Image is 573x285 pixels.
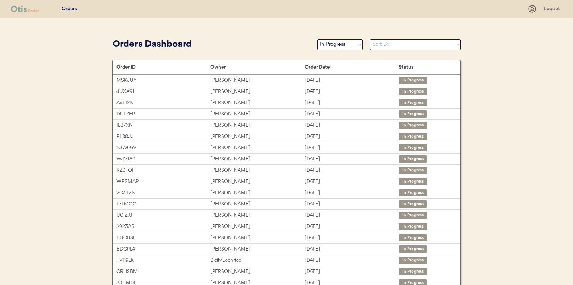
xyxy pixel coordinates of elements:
div: [PERSON_NAME] [210,144,304,152]
div: [DATE] [305,256,399,265]
div: [DATE] [305,99,399,107]
div: [PERSON_NAME] [210,234,304,242]
div: [DATE] [305,155,399,163]
div: [PERSON_NAME] [210,178,304,186]
div: RZ3TOF [116,166,210,175]
div: Logout [544,5,562,13]
div: [PERSON_NAME] [210,87,304,96]
div: Order ID [116,64,210,70]
div: [DATE] [305,166,399,175]
div: [PERSON_NAME] [210,223,304,231]
div: BUCBSU [116,234,210,242]
div: WJVJ89 [116,155,210,163]
div: Owner [210,64,304,70]
div: [DATE] [305,268,399,276]
div: TVP9LK [116,256,210,265]
div: 2C3T2N [116,189,210,197]
div: RL88JJ [116,133,210,141]
div: [PERSON_NAME] [210,121,304,130]
div: [PERSON_NAME] [210,155,304,163]
div: [DATE] [305,110,399,118]
div: Orders Dashboard [112,38,310,52]
div: DULZEP [116,110,210,118]
div: BDGPL4 [116,245,210,253]
u: Orders [62,6,77,11]
div: [PERSON_NAME] [210,166,304,175]
div: [PERSON_NAME] [210,76,304,85]
div: [PERSON_NAME] [210,245,304,253]
div: [DATE] [305,121,399,130]
div: [DATE] [305,133,399,141]
div: [DATE] [305,144,399,152]
div: [PERSON_NAME] [210,133,304,141]
div: WRSMAP [116,178,210,186]
div: JUXA91 [116,87,210,96]
div: A8EK4V [116,99,210,107]
div: [PERSON_NAME] [210,200,304,208]
div: [DATE] [305,87,399,96]
div: [DATE] [305,223,399,231]
div: [PERSON_NAME] [210,268,304,276]
div: 1QW6GV [116,144,210,152]
div: CRHSBM [116,268,210,276]
div: [DATE] [305,76,399,85]
div: [DATE] [305,189,399,197]
div: [DATE] [305,245,399,253]
div: U0IZ7J [116,211,210,220]
div: Status [399,64,453,70]
div: [PERSON_NAME] [210,211,304,220]
div: Sicily Lochrico [210,256,304,265]
div: MSKJUY [116,76,210,85]
div: [PERSON_NAME] [210,189,304,197]
div: [DATE] [305,211,399,220]
div: Order Date [305,64,399,70]
div: 2923A5 [116,223,210,231]
div: [PERSON_NAME] [210,99,304,107]
div: [DATE] [305,200,399,208]
div: [DATE] [305,234,399,242]
div: [PERSON_NAME] [210,110,304,118]
div: IL87XN [116,121,210,130]
div: [DATE] [305,178,399,186]
div: L7LMOO [116,200,210,208]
